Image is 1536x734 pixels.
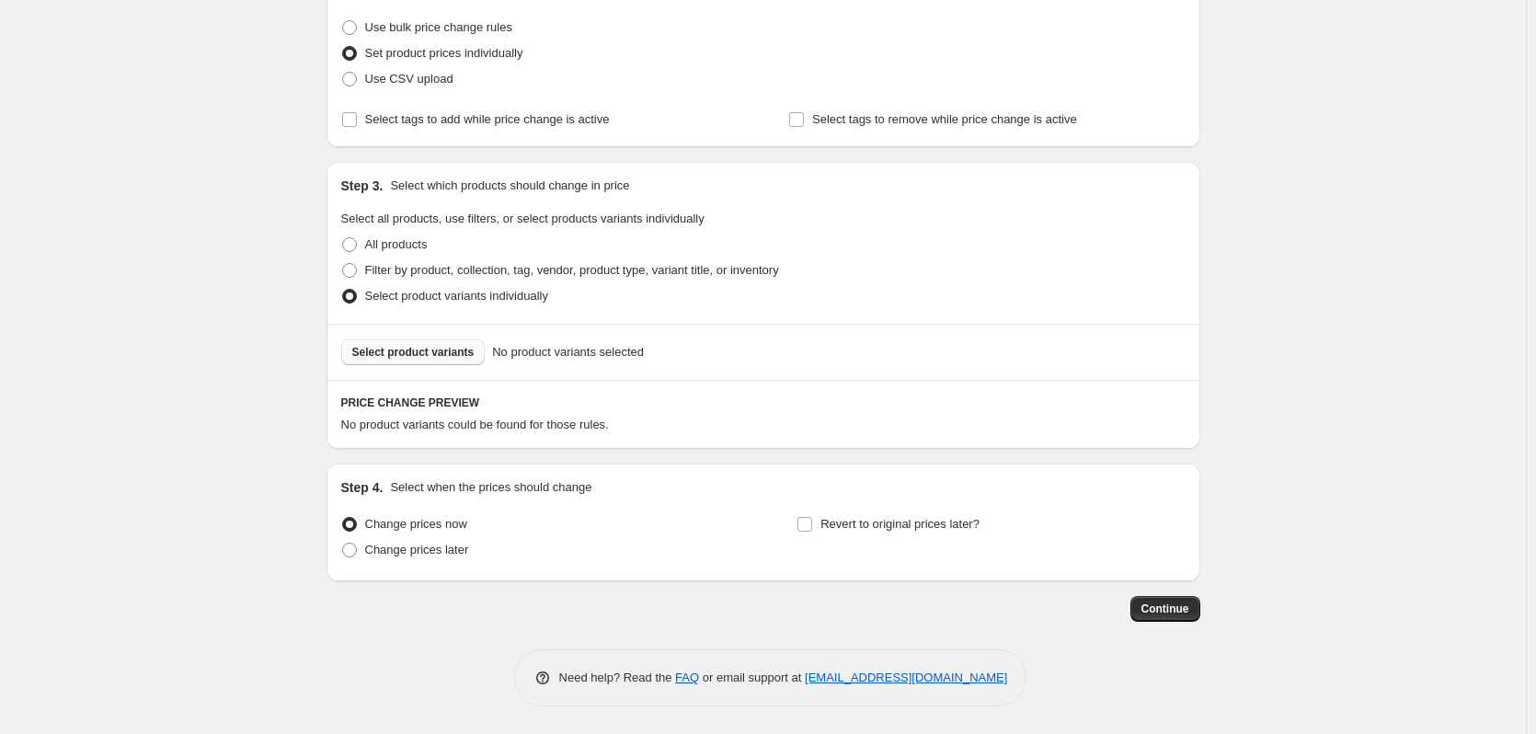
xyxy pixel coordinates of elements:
a: FAQ [675,671,699,684]
span: Select product variants [352,345,475,360]
span: Use bulk price change rules [365,20,512,34]
span: Filter by product, collection, tag, vendor, product type, variant title, or inventory [365,263,779,277]
span: Select tags to add while price change is active [365,112,610,126]
h6: PRICE CHANGE PREVIEW [341,396,1186,410]
span: Continue [1141,602,1189,616]
h2: Step 3. [341,177,384,195]
p: Select which products should change in price [390,177,629,195]
span: Set product prices individually [365,46,523,60]
span: No product variants could be found for those rules. [341,418,609,431]
a: [EMAIL_ADDRESS][DOMAIN_NAME] [805,671,1007,684]
span: Change prices now [365,517,467,531]
span: No product variants selected [492,343,644,361]
span: Change prices later [365,543,469,556]
h2: Step 4. [341,478,384,497]
span: Use CSV upload [365,72,453,86]
span: All products [365,237,428,251]
span: or email support at [699,671,805,684]
span: Need help? Read the [559,671,676,684]
button: Select product variants [341,339,486,365]
span: Select tags to remove while price change is active [812,112,1077,126]
button: Continue [1130,596,1200,622]
span: Select all products, use filters, or select products variants individually [341,212,705,225]
span: Revert to original prices later? [820,517,980,531]
span: Select product variants individually [365,289,548,303]
p: Select when the prices should change [390,478,591,497]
